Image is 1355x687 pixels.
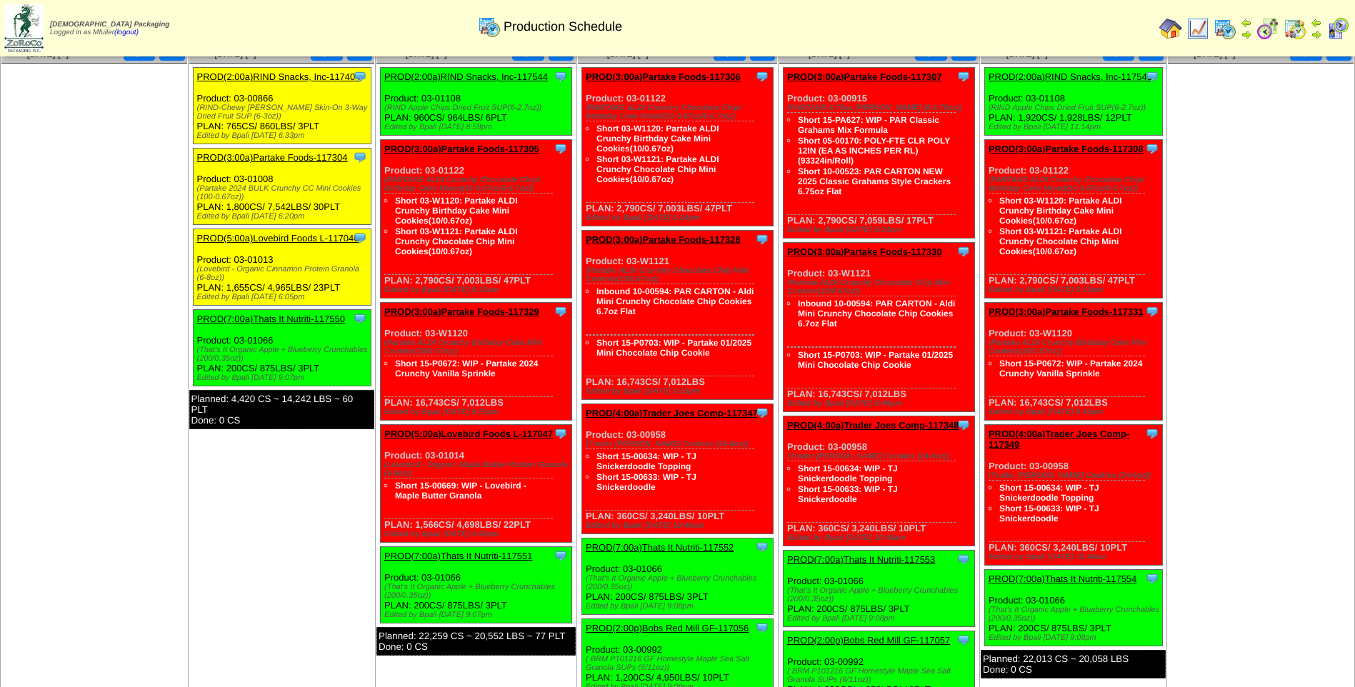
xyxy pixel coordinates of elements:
img: Tooltip [554,69,568,84]
img: Tooltip [554,426,568,441]
div: Product: 03-W1121 PLAN: 16,743CS / 7,012LBS [581,231,773,400]
img: arrowleft.gif [1241,17,1252,29]
img: Tooltip [554,548,568,563]
span: Production Schedule [504,19,622,34]
div: Product: 03-00958 PLAN: 360CS / 3,240LBS / 10PLT [984,425,1162,566]
a: Short 15-00633: WIP - TJ Snickerdoodle [596,472,696,492]
a: Short 15-P0672: WIP - Partake 2024 Crunchy Vanilla Sprinkle [999,358,1143,378]
div: (Partake 2024 BULK Crunchy CC Mini Cookies (100-0.67oz)) [197,184,371,201]
div: Edited by Bpali [DATE] 9:08pm [989,633,1162,642]
div: Planned: 22,013 CS ~ 20,058 LBS Done: 0 CS [981,650,1166,678]
div: (Trader [PERSON_NAME] Cookies (24-6oz)) [787,452,974,461]
a: Short 03-W1121: Partake ALDI Crunchy Chocolate Chip Mini Cookies(10/0.67oz) [999,226,1122,256]
div: Product: 03-W1120 PLAN: 16,743CS / 7,012LBS [984,303,1162,421]
img: calendarcustomer.gif [1326,17,1349,40]
a: Inbound 10-00594: PAR CARTON - Aldi Mini Crunchy Chocolate Chip Cookies 6.7oz Flat [596,286,754,316]
div: (Partake ALDI Crunchy Chocolate Chip Mini Cookies(10/0.67oz)) [586,266,773,284]
div: Planned: 4,420 CS ~ 14,242 LBS ~ 60 PLT Done: 0 CS [189,390,375,429]
div: Edited by Bpali [DATE] 9:25pm [586,387,773,396]
div: ( BRM P101216 GF Homestyle Maple Sea Salt Granola SUPs (6/11oz)) [586,655,773,672]
div: Edited by Bpali [DATE] 8:44pm [787,399,974,408]
a: PROD(4:00a)Trader Joes Comp-117348 [787,420,959,431]
a: PROD(4:00a)Trader Joes Comp-117347 [586,408,758,418]
a: PROD(7:00a)Thats It Nutriti-117552 [586,542,734,553]
a: Short 15-P0703: WIP - Partake 01/2025 Mini Chocolate Chip Cookie [798,350,953,370]
a: PROD(3:00a)Partake Foods-117305 [384,144,539,154]
img: Tooltip [956,244,971,259]
a: PROD(2:00a)RIND Snacks, Inc-117545 [989,71,1152,82]
div: (Lovebird - Organic Cinnamon Protein Granola (6-8oz)) [197,265,371,282]
div: Edited by Bpali [DATE] 6:24pm [787,226,974,234]
a: PROD(2:00p)Bobs Red Mill GF-117057 [787,635,950,646]
a: Short 15-00633: WIP - TJ Snickerdoodle [999,503,1099,523]
div: Product: 03-01013 PLAN: 1,655CS / 4,965LBS / 23PLT [193,229,371,306]
a: PROD(3:00a)Partake Foods-117304 [197,152,348,163]
div: Product: 03-00866 PLAN: 765CS / 860LBS / 3PLT [193,68,371,144]
img: arrowright.gif [1311,29,1322,40]
img: calendarinout.gif [1284,17,1306,40]
a: PROD(3:00a)Partake Foods-117328 [586,234,741,245]
a: PROD(3:00a)Partake Foods-117331 [989,306,1144,317]
div: Product: 03-00958 PLAN: 360CS / 3,240LBS / 10PLT [581,404,773,534]
img: calendarprod.gif [478,15,501,38]
div: (That's It Organic Apple + Blueberry Crunchables (200/0.35oz)) [586,574,773,591]
div: Product: 03-W1121 PLAN: 16,743CS / 7,012LBS [783,243,974,412]
a: Inbound 10-00594: PAR CARTON - Aldi Mini Crunchy Chocolate Chip Cookies 6.7oz Flat [798,299,955,329]
div: (Lovebird - Organic Maple Butter Protein Granola (6-8oz)) [384,461,571,478]
a: Short 05-00170: POLY-FTE CLR POLY 12IN (EA AS INCHES PER RL)(93324in/Roll) [798,136,950,166]
a: Short 03-W1120: Partake ALDI Crunchy Birthday Cake Mini Cookies(10/0.67oz) [596,124,719,154]
div: Product: 03-01066 PLAN: 200CS / 875LBS / 3PLT [984,570,1162,646]
div: Edited by Bpali [DATE] 8:15pm [384,286,571,294]
img: Tooltip [755,69,769,84]
a: PROD(3:00a)Partake Foods-117306 [586,71,741,82]
a: PROD(3:00a)Partake Foods-117330 [787,246,942,257]
img: Tooltip [1145,69,1159,84]
img: home.gif [1159,17,1182,40]
div: (RIND Apple Chips Dried Fruit SUP(6-2.7oz)) [989,104,1162,112]
div: (PARTAKE-6.75oz [PERSON_NAME] (6-6.75oz)) [787,104,974,112]
div: Product: 03-00958 PLAN: 360CS / 3,240LBS / 10PLT [783,416,974,546]
div: Product: 03-01122 PLAN: 2,790CS / 7,003LBS / 47PLT [581,68,773,226]
img: Tooltip [956,69,971,84]
a: PROD(7:00a)Thats It Nutriti-117554 [989,573,1136,584]
div: Edited by Bpali [DATE] 9:08pm [586,602,773,611]
div: Planned: 22,259 CS ~ 20,552 LBS ~ 77 PLT Done: 0 CS [376,627,576,656]
div: Product: 03-01108 PLAN: 960CS / 964LBS / 6PLT [381,68,572,136]
div: (PARTAKE ALDI Crunchy Chocolate Chip/ Birthday Cake Mixed(10-0.67oz/6-6.7oz)) [384,176,571,193]
a: PROD(3:00a)Partake Foods-117308 [989,144,1144,154]
a: PROD(2:00a)RIND Snacks, Inc-117404 [197,71,361,82]
a: PROD(7:00a)Thats It Nutriti-117551 [384,551,532,561]
img: arrowleft.gif [1311,17,1322,29]
a: PROD(2:00a)RIND Snacks, Inc-117544 [384,71,548,82]
img: zoroco-logo-small.webp [4,4,44,52]
div: Edited by Bpali [DATE] 8:45pm [989,408,1162,416]
div: (RIND Apple Chips Dried Fruit SUP(6-2.7oz)) [384,104,571,112]
div: Edited by Bpali [DATE] 6:05pm [197,293,371,301]
a: Short 15-00634: WIP - TJ Snickerdoodle Topping [798,463,898,483]
a: Short 15-P0672: WIP - Partake 2024 Crunchy Vanilla Sprinkle [395,358,539,378]
div: Edited by Bpali [DATE] 9:08pm [787,614,974,623]
img: Tooltip [1145,304,1159,319]
div: (Trader [PERSON_NAME] Cookies (24-6oz)) [586,440,773,448]
a: Short 03-W1120: Partake ALDI Crunchy Birthday Cake Mini Cookies(10/0.67oz) [395,196,518,226]
div: Product: 03-01008 PLAN: 1,800CS / 7,542LBS / 30PLT [193,149,371,225]
div: (That's It Organic Apple + Blueberry Crunchables (200/0.35oz)) [384,583,571,600]
img: Tooltip [956,552,971,566]
a: Short 15-00633: WIP - TJ Snickerdoodle [798,484,898,504]
img: Tooltip [755,540,769,554]
a: Short 15-00634: WIP - TJ Snickerdoodle Topping [596,451,696,471]
a: Short 10-00523: PAR CARTON NEW 2025 Classic Grahams Style Crackers 6.75oz Flat [798,166,951,196]
div: ( BRM P101216 GF Homestyle Maple Sea Salt Granola SUPs (6/11oz)) [787,667,974,684]
img: Tooltip [1145,571,1159,586]
div: Edited by Bpali [DATE] 6:24pm [586,214,773,222]
div: Product: 03-01066 PLAN: 200CS / 875LBS / 3PLT [193,310,371,386]
img: Tooltip [353,311,367,326]
img: Tooltip [956,633,971,647]
a: Short 03-W1121: Partake ALDI Crunchy Chocolate Chip Mini Cookies(10/0.67oz) [596,154,719,184]
a: Short 03-W1121: Partake ALDI Crunchy Chocolate Chip Mini Cookies(10/0.67oz) [395,226,518,256]
img: Tooltip [755,406,769,420]
a: PROD(2:00p)Bobs Red Mill GF-117056 [586,623,749,633]
img: Tooltip [554,304,568,319]
div: Edited by Bpali [DATE] 6:25pm [989,286,1162,294]
div: Product: 03-01014 PLAN: 1,566CS / 4,698LBS / 22PLT [381,425,572,543]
